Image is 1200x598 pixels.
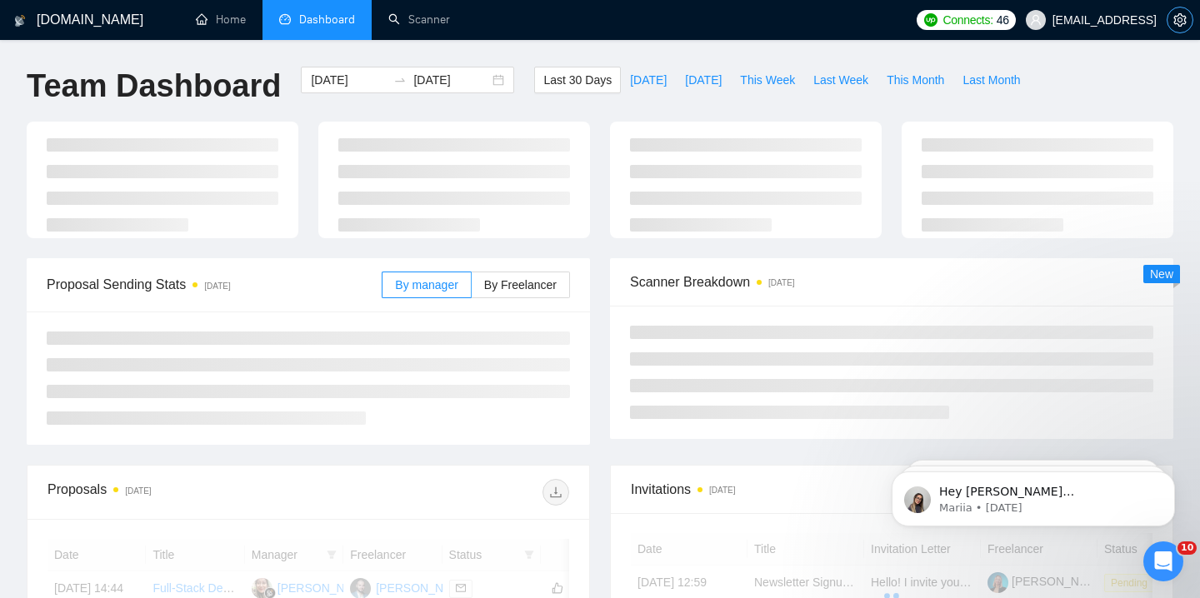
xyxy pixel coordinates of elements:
[393,73,407,87] span: swap-right
[630,71,667,89] span: [DATE]
[997,11,1009,29] span: 46
[813,71,868,89] span: Last Week
[1167,7,1193,33] button: setting
[484,278,557,292] span: By Freelancer
[867,436,1200,553] iframe: Intercom notifications message
[1150,267,1173,281] span: New
[676,67,731,93] button: [DATE]
[47,274,382,295] span: Proposal Sending Stats
[543,71,612,89] span: Last 30 Days
[731,67,804,93] button: This Week
[196,12,246,27] a: homeHome
[962,71,1020,89] span: Last Month
[395,278,457,292] span: By manager
[27,67,281,106] h1: Team Dashboard
[204,282,230,291] time: [DATE]
[768,278,794,287] time: [DATE]
[47,479,308,506] div: Proposals
[1030,14,1042,26] span: user
[299,12,355,27] span: Dashboard
[804,67,877,93] button: Last Week
[413,71,489,89] input: End date
[887,71,944,89] span: This Month
[924,13,937,27] img: upwork-logo.png
[631,479,1152,500] span: Invitations
[709,486,735,495] time: [DATE]
[311,71,387,89] input: Start date
[621,67,676,93] button: [DATE]
[1143,541,1183,581] iframe: Intercom live chat
[877,67,953,93] button: This Month
[953,67,1029,93] button: Last Month
[125,486,151,496] time: [DATE]
[630,272,1153,292] span: Scanner Breakdown
[740,71,795,89] span: This Week
[942,11,992,29] span: Connects:
[534,67,621,93] button: Last 30 Days
[1177,541,1197,555] span: 10
[1167,13,1192,27] span: setting
[393,73,407,87] span: to
[685,71,722,89] span: [DATE]
[1167,13,1193,27] a: setting
[14,7,26,34] img: logo
[279,13,291,25] span: dashboard
[388,12,450,27] a: searchScanner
